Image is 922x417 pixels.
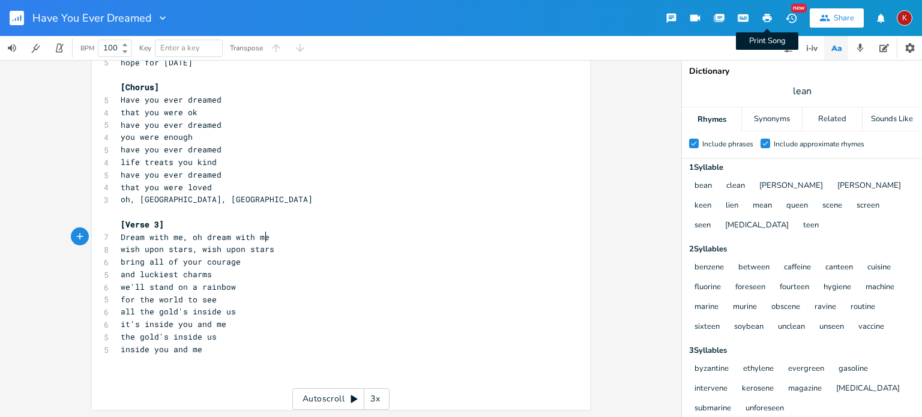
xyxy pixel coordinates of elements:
span: Dream with me, oh dream with me [121,232,270,242]
div: Dictionary [689,67,915,76]
button: K [897,4,912,32]
button: ethylene [743,364,774,374]
button: evergreen [788,364,824,374]
span: life treats you kind [121,157,217,167]
button: vaccine [858,322,884,332]
div: Include approximate rhymes [774,140,864,148]
button: kerosene [742,384,774,394]
button: keen [695,201,711,211]
button: canteen [825,263,853,273]
div: Transpose [230,44,263,52]
span: have you ever dreamed [121,144,221,155]
span: that you were ok [121,107,197,118]
button: gasoline [839,364,868,374]
button: obscene [771,302,800,313]
span: hope for [DATE] [121,57,193,68]
span: it's inside you and me [121,319,226,329]
span: [Chorus] [121,82,159,92]
button: [PERSON_NAME] [759,181,823,191]
span: that you were loved [121,182,212,193]
button: Print Song [755,7,779,29]
button: intervene [695,384,728,394]
button: byzantine [695,364,729,374]
button: benzene [695,263,724,273]
button: screen [857,201,879,211]
span: [Verse 3] [121,219,164,230]
button: clean [726,181,745,191]
button: submarine [695,404,731,414]
button: queen [786,201,808,211]
div: Key [139,44,151,52]
button: marine [695,302,719,313]
button: bean [695,181,712,191]
button: seen [695,221,711,231]
div: New [791,4,807,13]
button: routine [851,302,875,313]
button: ravine [815,302,836,313]
div: 2 Syllable s [689,245,915,253]
span: bring all of your courage [121,256,241,267]
button: mean [753,201,772,211]
button: teen [803,221,819,231]
span: Have you ever dreamed [121,94,221,105]
span: the gold's inside us [121,331,217,342]
button: machine [866,283,894,293]
div: kerynlee24 [897,10,912,26]
div: Autoscroll [292,388,390,410]
button: magazine [788,384,822,394]
span: have you ever dreamed [121,119,221,130]
button: unforeseen [746,404,784,414]
button: scene [822,201,842,211]
button: hygiene [824,283,851,293]
div: Sounds Like [863,107,922,131]
button: unclean [778,322,805,332]
button: sixteen [695,322,720,332]
span: wish upon stars, wish upon stars [121,244,274,254]
span: have you ever dreamed [121,169,221,180]
button: murine [733,302,757,313]
button: caffeine [784,263,811,273]
span: all the gold's inside us [121,306,236,317]
button: New [779,7,803,29]
button: foreseen [735,283,765,293]
button: soybean [734,322,764,332]
button: fluorine [695,283,721,293]
button: lien [726,201,738,211]
button: between [738,263,770,273]
span: inside you and me [121,344,202,355]
button: [MEDICAL_DATA] [725,221,789,231]
span: oh, [GEOGRAPHIC_DATA], [GEOGRAPHIC_DATA] [121,194,313,205]
button: Share [810,8,864,28]
button: [MEDICAL_DATA] [836,384,900,394]
div: 3 Syllable s [689,347,915,355]
span: Enter a key [160,43,200,53]
div: Share [834,13,854,23]
span: lean [793,85,812,98]
div: BPM [80,45,94,52]
div: Rhymes [682,107,741,131]
span: Have You Ever Dreamed [32,13,152,23]
span: for the world to see [121,294,217,305]
button: unseen [819,322,844,332]
div: Synonyms [742,107,801,131]
span: we'll stand on a rainbow [121,281,236,292]
div: 3x [364,388,386,410]
button: [PERSON_NAME] [837,181,901,191]
div: 1 Syllable [689,164,915,172]
span: you were enough [121,131,193,142]
span: and luckiest charms [121,269,212,280]
div: Related [803,107,862,131]
button: cuisine [867,263,891,273]
div: Include phrases [702,140,753,148]
button: fourteen [780,283,809,293]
